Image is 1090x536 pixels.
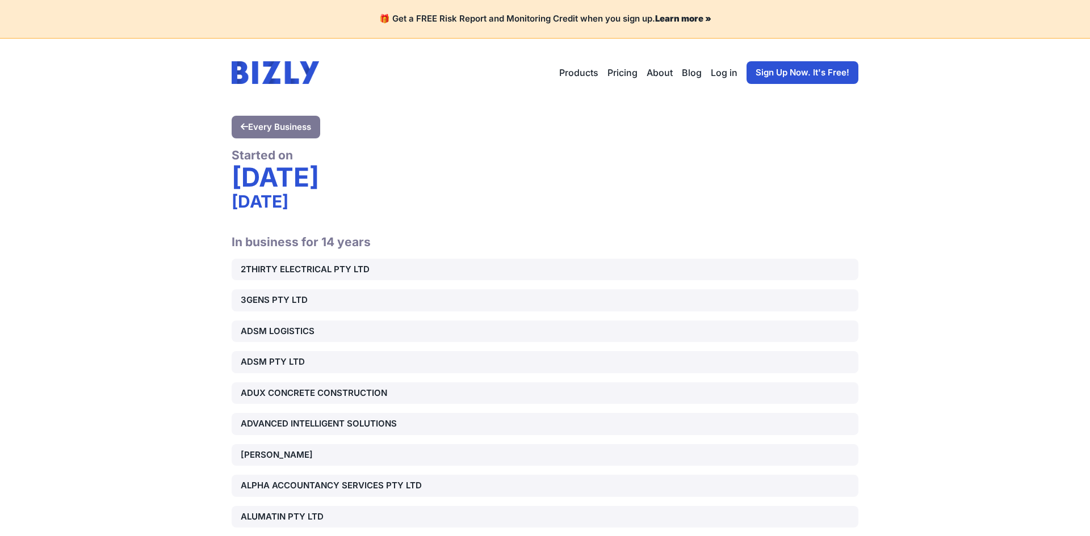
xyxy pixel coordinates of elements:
[241,449,441,462] div: [PERSON_NAME]
[232,163,858,191] div: [DATE]
[647,66,673,79] a: About
[232,351,858,373] a: ADSM PTY LTD
[607,66,638,79] a: Pricing
[241,263,441,276] div: 2THIRTY ELECTRICAL PTY LTD
[241,479,441,492] div: ALPHA ACCOUNTANCY SERVICES PTY LTD
[232,506,858,528] a: ALUMATIN PTY LTD
[747,61,858,84] a: Sign Up Now. It's Free!
[232,382,858,404] a: ADUX CONCRETE CONSTRUCTION
[241,510,441,524] div: ALUMATIN PTY LTD
[232,289,858,311] a: 3GENS PTY LTD
[232,413,858,435] a: ADVANCED INTELLIGENT SOLUTIONS
[241,325,441,338] div: ADSM LOGISTICS
[655,13,711,24] a: Learn more »
[682,66,702,79] a: Blog
[232,444,858,466] a: [PERSON_NAME]
[232,116,320,138] a: Every Business
[14,14,1076,24] h4: 🎁 Get a FREE Risk Report and Monitoring Credit when you sign up.
[232,320,858,343] a: ADSM LOGISTICS
[559,66,598,79] button: Products
[241,387,441,400] div: ADUX CONCRETE CONSTRUCTION
[232,191,858,212] div: [DATE]
[241,356,441,369] div: ADSM PTY LTD
[232,475,858,497] a: ALPHA ACCOUNTANCY SERVICES PTY LTD
[232,259,858,281] a: 2THIRTY ELECTRICAL PTY LTD
[241,417,441,431] div: ADVANCED INTELLIGENT SOLUTIONS
[232,221,858,250] h2: In business for 14 years
[711,66,737,79] a: Log in
[232,147,858,163] div: Started on
[241,294,441,307] div: 3GENS PTY LTD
